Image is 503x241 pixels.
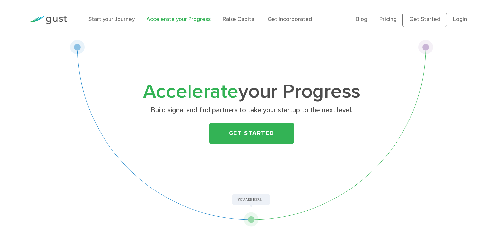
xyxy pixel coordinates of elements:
a: Get Started [209,123,294,144]
img: Gust Logo [30,16,67,24]
a: Login [453,16,467,23]
a: Get Incorporated [268,16,312,23]
p: Build signal and find partners to take your startup to the next level. [123,106,380,115]
a: Start your Journey [88,16,135,23]
a: Blog [356,16,367,23]
a: Raise Capital [223,16,256,23]
a: Accelerate your Progress [147,16,211,23]
a: Pricing [379,16,397,23]
a: Get Started [402,13,447,27]
span: Accelerate [143,80,238,103]
h1: your Progress [121,83,382,101]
